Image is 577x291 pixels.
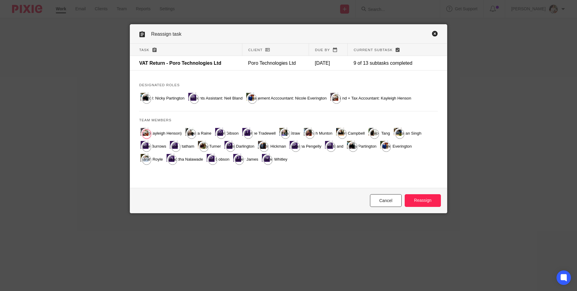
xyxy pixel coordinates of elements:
[405,247,441,260] input: Reassign
[346,56,425,70] td: 9 of 13 subtasks completed
[139,82,438,87] h4: Designated Roles
[245,48,259,51] span: Client
[311,48,325,51] span: Due by
[370,247,402,260] a: Close this dialog window
[352,48,390,51] span: Current subtask
[139,141,438,145] h4: Team members
[151,31,182,36] span: Reassign task
[245,60,299,66] p: Poro Technologies Ltd
[139,48,149,51] span: Task
[311,60,340,66] p: [DATE]
[432,31,438,39] a: Close this dialog window
[139,61,210,65] span: VAT Return - Poro Technologies Ltd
